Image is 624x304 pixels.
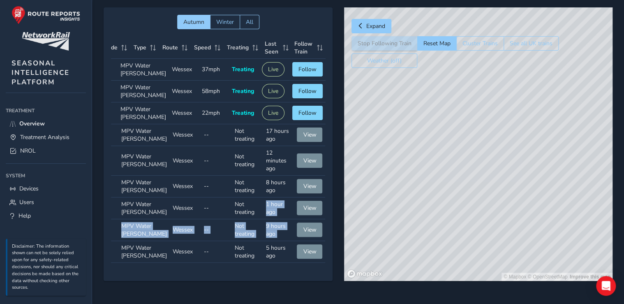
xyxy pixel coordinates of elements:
td: Not treating [232,176,263,197]
button: Cluster Trains [456,36,504,51]
button: Live [262,84,284,98]
td: -- [201,241,232,263]
button: View [297,223,322,237]
span: View [303,157,316,165]
img: rr logo [12,6,80,24]
button: Expand [351,19,391,33]
span: All [246,18,253,26]
td: Not treating [232,197,263,219]
span: Follow [298,87,317,95]
td: -- [201,219,232,241]
td: -- [201,146,232,176]
a: Devices [6,182,86,195]
span: Route [162,44,178,51]
p: Disclaimer: The information shown can not be solely relied upon for any safety-related decisions,... [12,243,82,292]
button: Live [262,106,284,120]
span: NROL [20,147,36,155]
button: Live [262,62,284,77]
button: Autumn [177,15,210,29]
a: NROL [6,144,86,158]
td: 5 hours ago [263,241,294,263]
a: Users [6,195,86,209]
button: View [297,201,322,215]
td: Wessex [170,146,201,176]
button: Follow [292,62,323,77]
span: Treatment Analysis [20,133,69,141]
span: Devices [19,185,39,193]
td: MPV Water [PERSON_NAME] [118,124,170,146]
span: View [303,248,316,255]
span: View [303,182,316,190]
span: Last Seen [265,40,280,56]
span: Overview [19,120,45,128]
img: customer logo [22,32,70,51]
td: 8 hours ago [263,176,294,197]
a: Overview [6,117,86,130]
div: Open Intercom Messenger [596,276,616,296]
span: View [303,204,316,212]
td: Wessex [170,124,201,146]
td: Not treating [232,124,263,146]
div: System [6,169,86,182]
button: Follow [292,84,323,98]
td: -- [201,197,232,219]
button: View [297,179,322,193]
button: View [297,244,322,259]
td: 22mph [199,102,229,124]
button: Follow [292,106,323,120]
a: Help [6,209,86,223]
td: MPV Water [PERSON_NAME] [118,146,170,176]
td: 58mph [199,81,229,102]
button: Winter [210,15,240,29]
span: Treating [232,109,254,117]
button: View [297,128,322,142]
td: Not treating [232,241,263,263]
button: View [297,153,322,168]
span: Treating [232,87,254,95]
td: MPV Water [PERSON_NAME] [118,81,169,102]
span: SEASONAL INTELLIGENCE PLATFORM [12,58,69,87]
span: View [303,131,316,139]
td: Not treating [232,219,263,241]
button: All [240,15,259,29]
span: Treating [227,44,249,51]
td: Wessex [169,81,199,102]
span: Help [18,212,31,220]
span: Winter [216,18,234,26]
td: MPV Water [PERSON_NAME] [118,219,170,241]
td: Wessex [169,102,199,124]
span: Users [19,198,34,206]
td: MPV Water [PERSON_NAME] [118,59,169,81]
td: 12 minutes ago [263,146,294,176]
td: Not treating [232,146,263,176]
td: Wessex [170,197,201,219]
span: Type [134,44,146,51]
td: MPV Water [PERSON_NAME] [118,176,170,197]
td: -- [201,176,232,197]
span: Treating [232,65,254,73]
span: Follow Train [294,40,314,56]
td: Wessex [169,59,199,81]
td: 9 hours ago [263,219,294,241]
span: Speed [194,44,211,51]
button: Weather (off) [351,53,417,68]
td: -- [201,124,232,146]
button: See all UK trains [504,36,559,51]
td: Wessex [170,176,201,197]
td: 37mph [199,59,229,81]
td: MPV Water [PERSON_NAME] [118,197,170,219]
span: Autumn [183,18,204,26]
a: Treatment Analysis [6,130,86,144]
td: MPV Water [PERSON_NAME] [118,241,170,263]
span: Follow [298,65,317,73]
td: 1 hour ago [263,197,294,219]
td: Wessex [170,219,201,241]
td: MPV Water [PERSON_NAME] [118,102,169,124]
button: Reset Map [417,36,456,51]
span: View [303,226,316,234]
span: Follow [298,109,317,117]
td: Wessex [170,241,201,263]
div: Treatment [6,104,86,117]
td: 17 hours ago [263,124,294,146]
span: Expand [366,22,385,30]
